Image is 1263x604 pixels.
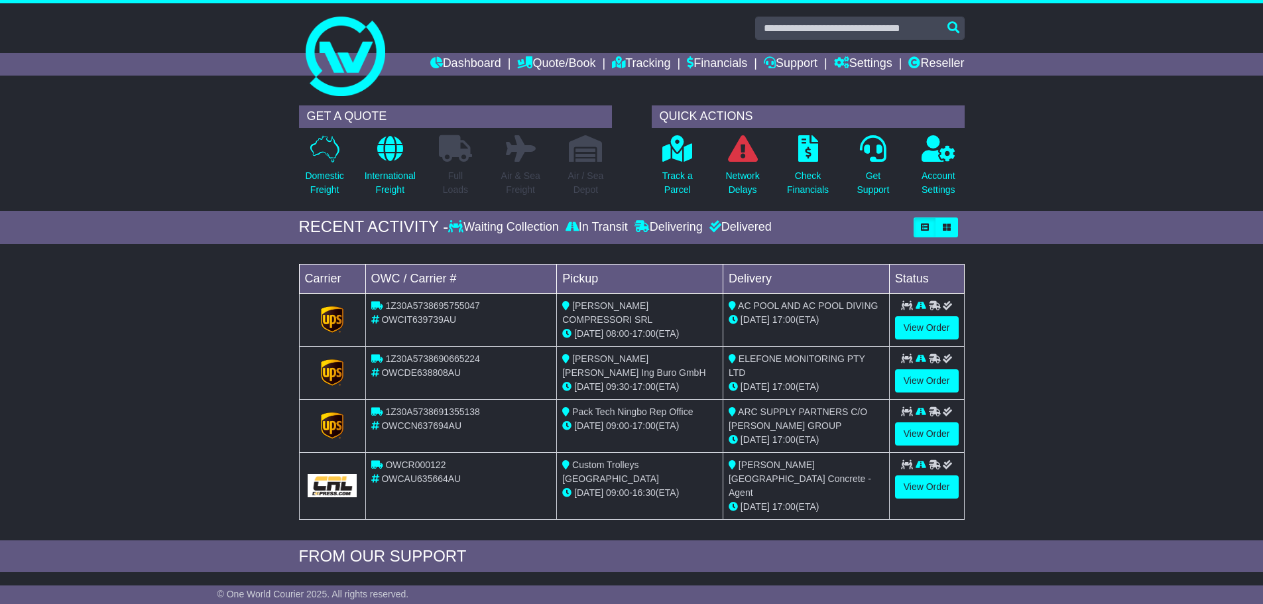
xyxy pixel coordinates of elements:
span: 16:30 [632,487,656,498]
div: FROM OUR SUPPORT [299,547,965,566]
span: © One World Courier 2025. All rights reserved. [217,589,409,599]
span: OWCCN637694AU [381,420,461,431]
a: NetworkDelays [725,135,760,204]
img: GetCarrierServiceLogo [321,306,343,333]
p: Air & Sea Freight [501,169,540,197]
div: Delivered [706,220,772,235]
p: Get Support [857,169,889,197]
div: RECENT ACTIVITY - [299,217,449,237]
p: Check Financials [787,169,829,197]
span: Custom Trolleys [GEOGRAPHIC_DATA] [562,459,659,484]
div: Waiting Collection [448,220,562,235]
span: 17:00 [632,328,656,339]
span: 17:00 [772,314,796,325]
img: GetCarrierServiceLogo [321,359,343,386]
img: GetCarrierServiceLogo [321,412,343,439]
a: DomesticFreight [304,135,344,204]
span: [DATE] [574,328,603,339]
div: Delivering [631,220,706,235]
span: 17:00 [632,420,656,431]
span: [DATE] [741,381,770,392]
span: ELEFONE MONITORING PTY LTD [729,353,865,378]
a: Reseller [908,53,964,76]
p: Network Delays [725,169,759,197]
span: [DATE] [574,420,603,431]
span: OWCDE638808AU [381,367,461,378]
span: 1Z30A5738690665224 [385,353,479,364]
div: (ETA) [729,313,884,327]
td: Carrier [299,264,365,293]
div: - (ETA) [562,419,717,433]
span: 09:00 [606,487,629,498]
a: View Order [895,475,959,499]
span: 17:00 [772,434,796,445]
p: Full Loads [439,169,472,197]
a: View Order [895,422,959,446]
p: Track a Parcel [662,169,693,197]
span: [DATE] [574,381,603,392]
span: 09:00 [606,420,629,431]
a: Financials [687,53,747,76]
span: 09:30 [606,381,629,392]
div: - (ETA) [562,486,717,500]
p: International Freight [365,169,416,197]
td: Pickup [557,264,723,293]
a: Dashboard [430,53,501,76]
span: [DATE] [741,434,770,445]
span: 17:00 [772,501,796,512]
a: Support [764,53,817,76]
span: OWCIT639739AU [381,314,456,325]
span: OWCAU635664AU [381,473,461,484]
p: Domestic Freight [305,169,343,197]
span: [PERSON_NAME] [GEOGRAPHIC_DATA] Concrete - Agent [729,459,871,498]
span: 1Z30A5738695755047 [385,300,479,311]
a: Tracking [612,53,670,76]
td: Status [889,264,964,293]
span: ARC SUPPLY PARTNERS C/O [PERSON_NAME] GROUP [729,406,867,431]
p: Air / Sea Depot [568,169,604,197]
div: (ETA) [729,500,884,514]
span: 1Z30A5738691355138 [385,406,479,417]
a: InternationalFreight [364,135,416,204]
div: GET A QUOTE [299,105,612,128]
span: [DATE] [741,501,770,512]
div: (ETA) [729,433,884,447]
td: OWC / Carrier # [365,264,557,293]
a: Track aParcel [662,135,693,204]
a: GetSupport [856,135,890,204]
img: GetCarrierServiceLogo [308,474,357,497]
span: 17:00 [632,381,656,392]
span: [DATE] [741,314,770,325]
div: (ETA) [729,380,884,394]
a: AccountSettings [921,135,956,204]
span: [DATE] [574,487,603,498]
div: - (ETA) [562,327,717,341]
span: 08:00 [606,328,629,339]
span: [PERSON_NAME] COMPRESSORI SRL [562,300,652,325]
a: Settings [834,53,892,76]
div: QUICK ACTIONS [652,105,965,128]
td: Delivery [723,264,889,293]
a: View Order [895,316,959,339]
a: Quote/Book [517,53,595,76]
p: Account Settings [922,169,955,197]
span: 17:00 [772,381,796,392]
span: [PERSON_NAME] [PERSON_NAME] Ing Buro GmbH [562,353,705,378]
span: OWCR000122 [385,459,446,470]
span: Pack Tech Ningbo Rep Office [572,406,693,417]
span: AC POOL AND AC POOL DIVING [738,300,878,311]
div: In Transit [562,220,631,235]
div: - (ETA) [562,380,717,394]
a: CheckFinancials [786,135,829,204]
a: View Order [895,369,959,393]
